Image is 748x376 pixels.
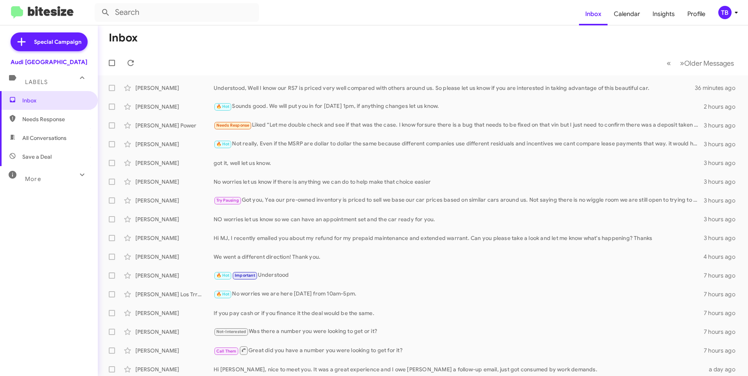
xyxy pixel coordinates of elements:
[680,58,684,68] span: »
[704,328,742,336] div: 7 hours ago
[704,122,742,129] div: 3 hours ago
[135,365,214,373] div: [PERSON_NAME]
[135,140,214,148] div: [PERSON_NAME]
[704,103,742,111] div: 2 hours ago
[214,290,704,299] div: No worries we are here [DATE] from 10am-5pm.
[704,178,742,186] div: 3 hours ago
[214,84,695,92] div: Understood, Well I know our RS7 is priced very well compared with others around us. So please let...
[646,3,681,25] a: Insights
[216,104,230,109] span: 🔥 Hot
[22,134,67,142] span: All Conversations
[214,327,704,336] div: Was there a number you were looking to get or it?
[135,103,214,111] div: [PERSON_NAME]
[214,159,704,167] div: got it, well let us know.
[135,272,214,279] div: [PERSON_NAME]
[704,365,742,373] div: a day ago
[135,178,214,186] div: [PERSON_NAME]
[22,97,89,104] span: Inbox
[135,215,214,223] div: [PERSON_NAME]
[135,253,214,261] div: [PERSON_NAME]
[216,292,230,297] span: 🔥 Hot
[703,253,742,261] div: 4 hours ago
[681,3,712,25] a: Profile
[579,3,608,25] a: Inbox
[662,55,739,71] nav: Page navigation example
[704,197,742,204] div: 3 hours ago
[684,59,734,68] span: Older Messages
[135,347,214,355] div: [PERSON_NAME]
[214,253,703,261] div: We went a different direction! Thank you.
[22,153,52,161] span: Save a Deal
[704,290,742,298] div: 7 hours ago
[235,273,255,278] span: Important
[704,309,742,317] div: 7 hours ago
[109,32,138,44] h1: Inbox
[34,38,81,46] span: Special Campaign
[216,141,230,147] span: 🔥 Hot
[704,234,742,242] div: 3 hours ago
[95,3,259,22] input: Search
[704,347,742,355] div: 7 hours ago
[704,140,742,148] div: 3 hours ago
[214,140,704,149] div: Not really, Even if the MSRP are dollar to dollar the same because different companies use differ...
[216,198,239,203] span: Try Pausing
[214,365,704,373] div: Hi [PERSON_NAME], nice to meet you. It was a great experience and I owe [PERSON_NAME] a follow-up...
[704,159,742,167] div: 3 hours ago
[667,58,671,68] span: «
[135,122,214,129] div: [PERSON_NAME] Power
[704,215,742,223] div: 3 hours ago
[22,115,89,123] span: Needs Response
[216,329,246,334] span: Not-Interested
[216,273,230,278] span: 🔥 Hot
[214,196,704,205] div: Got you, Yea our pre-owned inventory is priced to sell we base our car prices based on similar ca...
[216,349,237,354] span: Call Them
[608,3,646,25] a: Calendar
[214,234,704,242] div: Hi MJ, I recently emailed you about my refund for my prepaid maintenance and extended warrant. Ca...
[214,102,704,111] div: Sounds good. We will put you in for [DATE] 1pm, if anything changes let us know.
[25,175,41,183] span: More
[25,79,48,86] span: Labels
[214,178,704,186] div: No worries let us know if there is anything we can do to help make that choice easier
[11,58,87,66] div: Audi [GEOGRAPHIC_DATA]
[135,84,214,92] div: [PERSON_NAME]
[214,271,704,280] div: Understood
[216,123,250,128] span: Needs Response
[214,346,704,355] div: Great did you have a number you were looking to get for it?
[695,84,742,92] div: 36 minutes ago
[718,6,732,19] div: TB
[712,6,739,19] button: TB
[214,309,704,317] div: If you pay cash or if you finance it the deal would be the same.
[135,197,214,204] div: [PERSON_NAME]
[662,55,676,71] button: Previous
[135,309,214,317] div: [PERSON_NAME]
[214,215,704,223] div: NO worries let us know so we can have an appointment set and the car ready for you.
[135,290,214,298] div: [PERSON_NAME] Los Trrenas
[135,234,214,242] div: [PERSON_NAME]
[214,121,704,130] div: Liked “Let me double check and see if that was the case. I know forsure there is a bug that needs...
[135,159,214,167] div: [PERSON_NAME]
[11,32,88,51] a: Special Campaign
[675,55,739,71] button: Next
[135,328,214,336] div: [PERSON_NAME]
[704,272,742,279] div: 7 hours ago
